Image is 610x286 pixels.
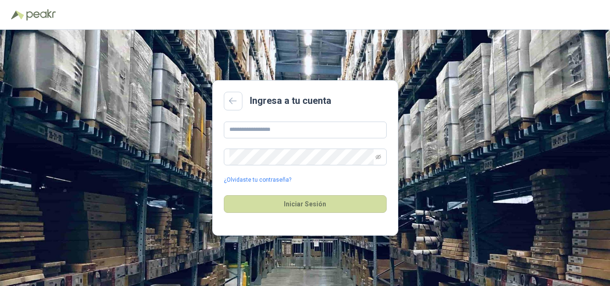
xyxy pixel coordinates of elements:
a: ¿Olvidaste tu contraseña? [224,176,291,184]
img: Peakr [26,9,56,20]
span: eye-invisible [375,154,381,160]
h2: Ingresa a tu cuenta [250,94,331,108]
img: Logo [11,10,24,20]
button: Iniciar Sesión [224,195,387,213]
